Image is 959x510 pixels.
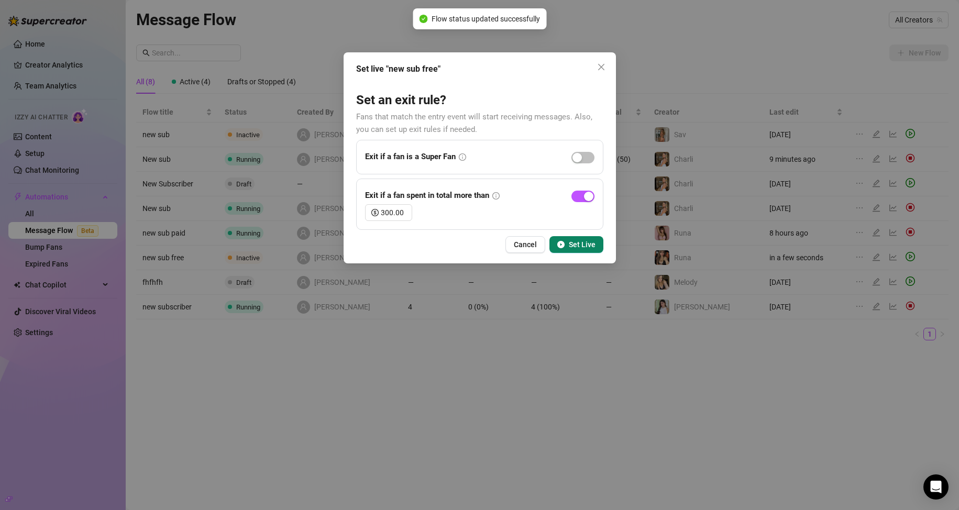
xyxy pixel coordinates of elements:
[923,474,949,500] div: Open Intercom Messenger
[549,236,603,253] button: Set Live
[593,59,610,75] button: Close
[365,152,456,161] strong: Exit if a fan is a Super Fan
[514,240,537,249] span: Cancel
[419,15,427,23] span: check-circle
[492,192,500,199] span: info-circle
[356,63,603,75] div: Set live "new sub free"
[593,63,610,71] span: Close
[356,112,592,134] span: Fans that match the entry event will start receiving messages. Also, you can set up exit rules if...
[569,240,596,249] span: Set Live
[597,63,605,71] span: close
[557,241,565,248] span: play-circle
[459,153,466,161] span: info-circle
[365,191,489,200] strong: Exit if a fan spent in total more than
[505,236,545,253] button: Cancel
[432,13,540,25] span: Flow status updated successfully
[356,92,603,109] h3: Set an exit rule?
